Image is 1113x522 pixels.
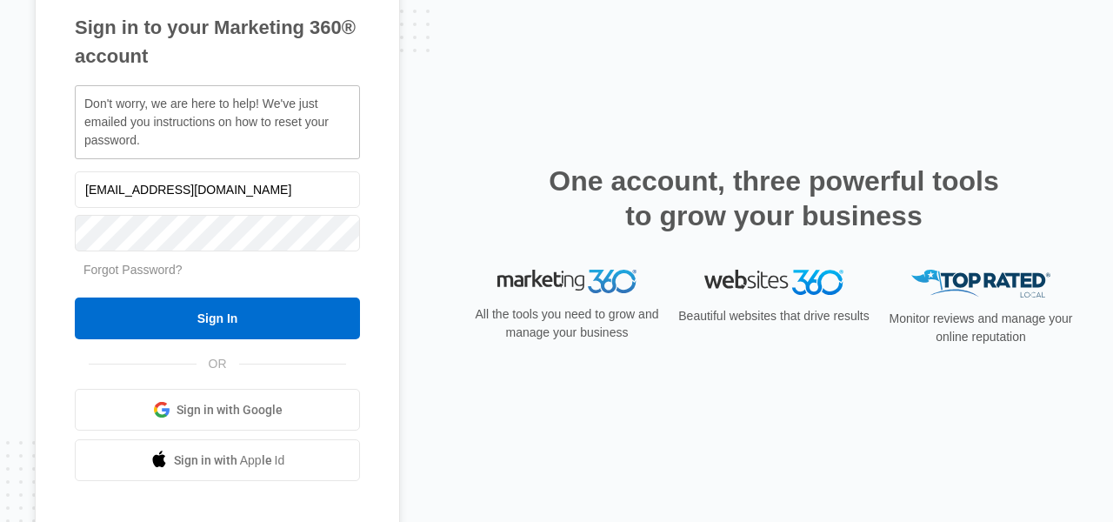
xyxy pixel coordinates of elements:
img: Top Rated Local [911,270,1050,298]
a: Forgot Password? [83,263,183,277]
p: All the tools you need to grow and manage your business [470,305,664,342]
span: OR [197,355,239,373]
span: Sign in with Google [177,401,283,419]
input: Sign In [75,298,360,339]
img: Marketing 360 [497,270,636,294]
p: Beautiful websites that drive results [676,307,871,325]
input: Email [75,171,360,208]
span: Sign in with Apple Id [174,452,285,470]
a: Sign in with Google [75,389,360,431]
h2: One account, three powerful tools to grow your business [543,164,1004,233]
a: Sign in with Apple Id [75,439,360,481]
p: Monitor reviews and manage your online reputation [883,310,1078,346]
img: Websites 360 [704,270,843,295]
span: Don't worry, we are here to help! We've just emailed you instructions on how to reset your password. [84,97,329,147]
h1: Sign in to your Marketing 360® account [75,13,360,70]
